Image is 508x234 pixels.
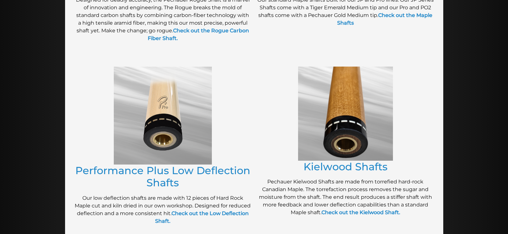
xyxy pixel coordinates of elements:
[75,164,250,189] a: Performance Plus Low Deflection Shafts
[337,12,433,26] a: Check out the Maple Shafts
[304,160,387,173] a: Kielwood Shafts
[75,194,251,225] p: Our low deflection shafts are made with 12 pieces of Hard Rock Maple cut and kiln dried in our ow...
[321,209,400,215] a: Check out the Kielwood Shaft.
[155,210,249,224] a: Check out the Low Deflection Shaft.
[257,178,434,216] p: Pechauer Kielwood Shafts are made from torrefied hard-rock Canadian Maple. The torrefaction proce...
[148,28,249,41] a: Check out the Rogue Carbon Fiber Shaft.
